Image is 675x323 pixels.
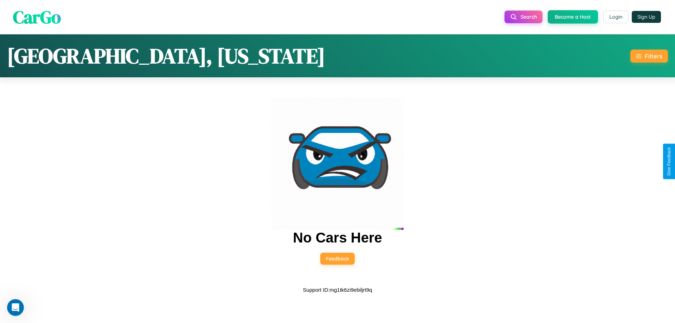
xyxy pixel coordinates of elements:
iframe: Intercom live chat [7,299,24,316]
h1: [GEOGRAPHIC_DATA], [US_STATE] [7,41,325,70]
button: Sign Up [632,11,661,23]
img: car [271,98,404,230]
button: Become a Host [548,10,598,24]
p: Support ID: mg1tk6zi9ebiljrt9q [303,285,372,295]
button: Login [603,11,628,23]
h2: No Cars Here [293,230,382,246]
div: Filters [645,52,662,60]
span: Search [521,14,537,20]
button: Filters [630,50,668,63]
div: Give Feedback [667,147,671,176]
span: CarGo [13,5,61,29]
button: Feedback [320,253,355,265]
button: Search [504,11,542,23]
